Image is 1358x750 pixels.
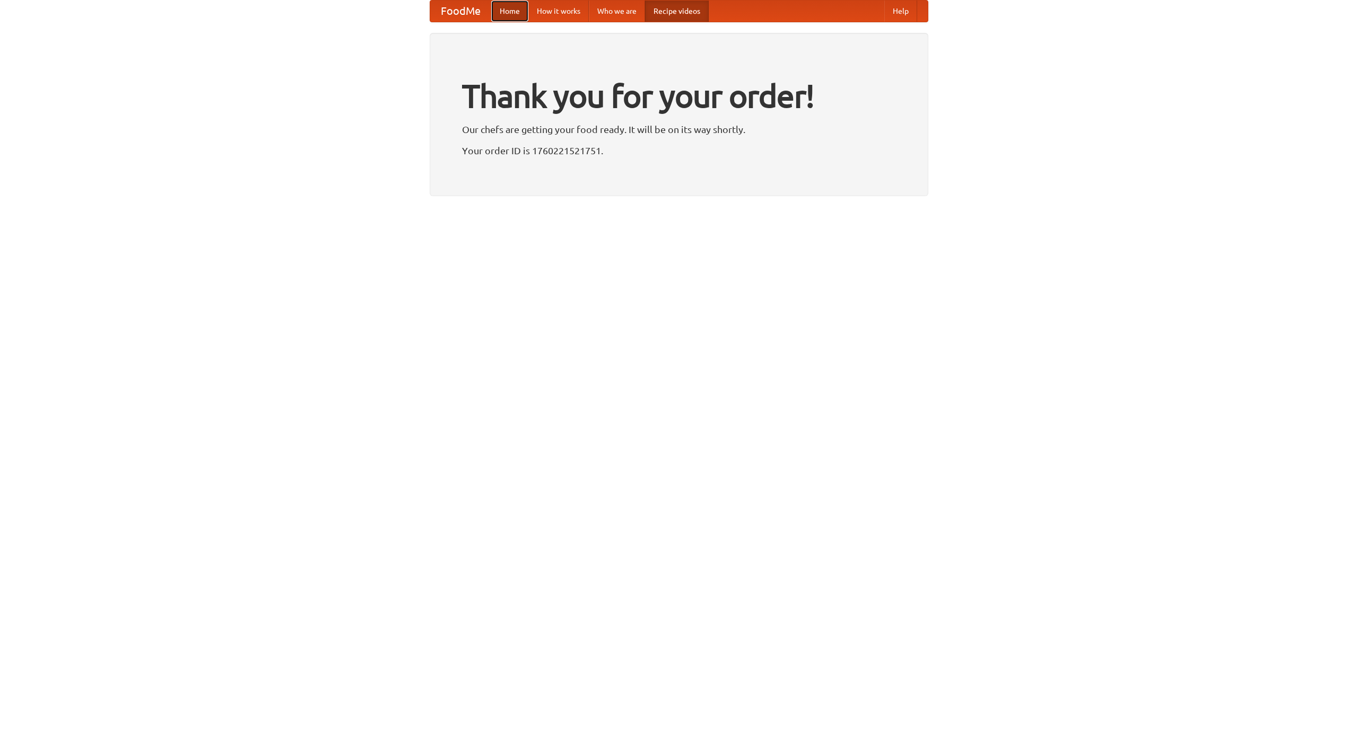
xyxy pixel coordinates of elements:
h1: Thank you for your order! [462,70,896,121]
a: Who we are [589,1,645,22]
p: Your order ID is 1760221521751. [462,143,896,158]
p: Our chefs are getting your food ready. It will be on its way shortly. [462,121,896,137]
a: Help [884,1,917,22]
a: How it works [528,1,589,22]
a: FoodMe [430,1,491,22]
a: Home [491,1,528,22]
a: Recipe videos [645,1,709,22]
